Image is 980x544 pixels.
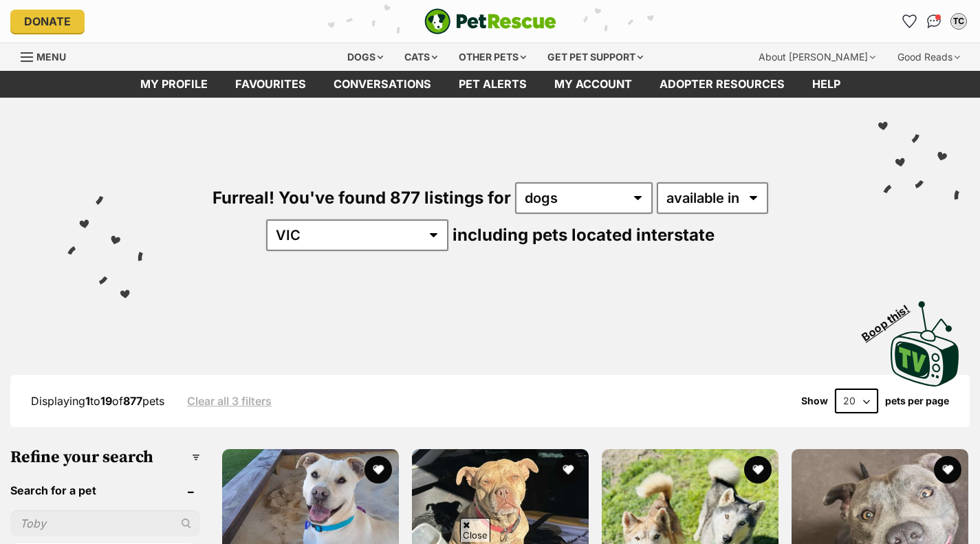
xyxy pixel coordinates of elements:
[923,10,945,32] a: Conversations
[424,8,556,34] img: logo-e224e6f780fb5917bec1dbf3a21bbac754714ae5b6737aabdf751b685950b380.svg
[934,456,961,483] button: favourite
[744,456,772,483] button: favourite
[453,225,715,245] span: including pets located interstate
[123,394,142,408] strong: 877
[10,484,200,497] header: Search for a pet
[891,301,959,387] img: PetRescue TV logo
[10,510,200,536] input: Toby
[880,475,952,516] iframe: Help Scout Beacon - Open
[449,43,536,71] div: Other pets
[801,395,828,406] span: Show
[85,394,90,408] strong: 1
[100,394,112,408] strong: 19
[646,71,798,98] a: Adopter resources
[213,188,511,208] span: Furreal! You've found 877 listings for
[10,10,85,33] a: Donate
[538,43,653,71] div: Get pet support
[424,8,556,34] a: PetRescue
[860,294,923,343] span: Boop this!
[898,10,920,32] a: Favourites
[36,51,66,63] span: Menu
[395,43,447,71] div: Cats
[948,10,970,32] button: My account
[952,14,966,28] div: TC
[541,71,646,98] a: My account
[31,394,164,408] span: Displaying to of pets
[127,71,221,98] a: My profile
[320,71,445,98] a: conversations
[364,456,392,483] button: favourite
[10,448,200,467] h3: Refine your search
[460,518,490,542] span: Close
[891,289,959,389] a: Boop this!
[888,43,970,71] div: Good Reads
[21,43,76,68] a: Menu
[554,456,582,483] button: favourite
[798,71,854,98] a: Help
[885,395,949,406] label: pets per page
[187,395,272,407] a: Clear all 3 filters
[927,14,941,28] img: chat-41dd97257d64d25036548639549fe6c8038ab92f7586957e7f3b1b290dea8141.svg
[445,71,541,98] a: Pet alerts
[338,43,393,71] div: Dogs
[749,43,885,71] div: About [PERSON_NAME]
[221,71,320,98] a: Favourites
[898,10,970,32] ul: Account quick links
